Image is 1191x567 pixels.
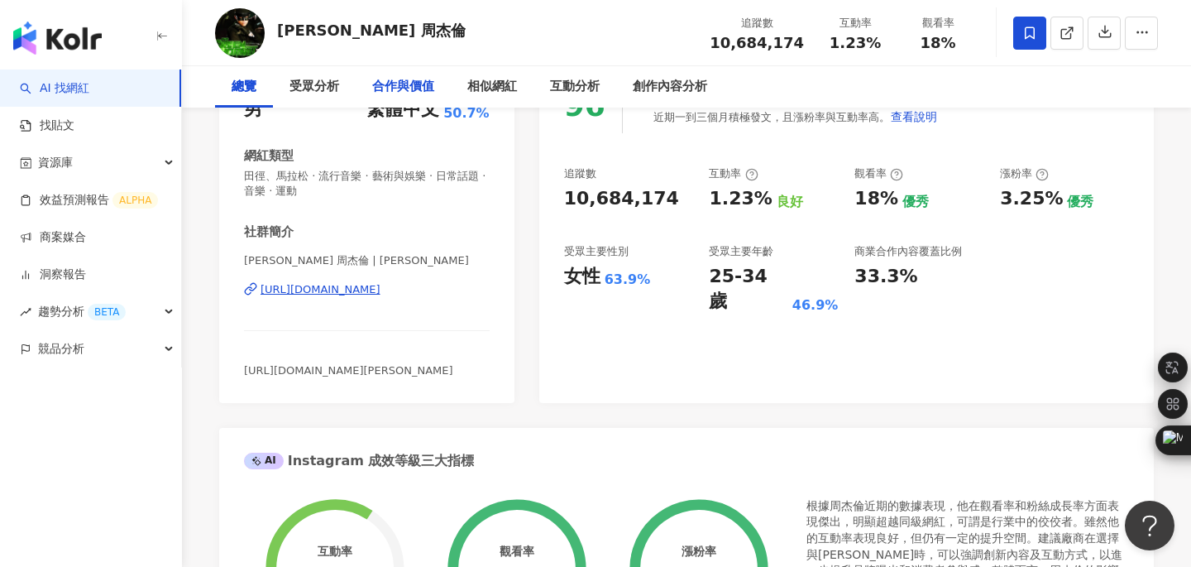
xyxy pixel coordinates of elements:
[372,77,434,97] div: 合作與價值
[710,34,804,51] span: 10,684,174
[564,166,596,181] div: 追蹤數
[38,144,73,181] span: 資源庫
[1067,193,1093,211] div: 優秀
[38,293,126,330] span: 趨勢分析
[890,100,938,133] button: 查看說明
[318,545,352,558] div: 互動率
[244,223,294,241] div: 社群簡介
[564,264,600,290] div: 女性
[1125,501,1174,550] iframe: Help Scout Beacon - Open
[443,104,490,123] span: 50.7%
[215,8,265,58] img: KOL Avatar
[20,118,74,134] a: 找貼文
[244,147,294,165] div: 網紅類型
[709,244,773,259] div: 受眾主要年齡
[653,100,938,133] div: 近期一到三個月積極發文，且漲粉率與互動率高。
[261,282,380,297] div: [URL][DOMAIN_NAME]
[244,169,490,199] span: 田徑、馬拉松 · 流行音樂 · 藝術與娛樂 · 日常話題 · 音樂 · 運動
[891,110,937,123] span: 查看說明
[906,15,969,31] div: 觀看率
[20,80,89,97] a: searchAI 找網紅
[244,282,490,297] a: [URL][DOMAIN_NAME]
[13,22,102,55] img: logo
[244,452,474,470] div: Instagram 成效等級三大指標
[830,35,881,51] span: 1.23%
[244,364,453,377] span: [URL][DOMAIN_NAME][PERSON_NAME]
[709,166,758,181] div: 互動率
[792,296,839,315] div: 46.9%
[709,264,787,315] div: 25-34 歲
[20,306,31,318] span: rise
[550,77,600,97] div: 互動分析
[824,15,887,31] div: 互動率
[88,304,126,320] div: BETA
[277,20,466,41] div: [PERSON_NAME] 周杰倫
[289,77,339,97] div: 受眾分析
[605,271,651,289] div: 63.9%
[38,330,84,368] span: 競品分析
[244,453,284,469] div: AI
[854,244,962,259] div: 商業合作內容覆蓋比例
[854,264,917,290] div: 33.3%
[633,77,707,97] div: 創作內容分析
[1000,166,1049,181] div: 漲粉率
[366,97,439,123] div: 繁體中文
[1000,186,1063,212] div: 3.25%
[20,267,86,283] a: 洞察報告
[682,545,716,558] div: 漲粉率
[232,77,256,97] div: 總覽
[564,244,629,259] div: 受眾主要性別
[710,15,804,31] div: 追蹤數
[564,186,679,212] div: 10,684,174
[709,186,772,212] div: 1.23%
[854,166,903,181] div: 觀看率
[902,193,929,211] div: 優秀
[244,97,262,123] div: 男
[500,545,534,558] div: 觀看率
[467,77,517,97] div: 相似網紅
[20,192,158,209] a: 效益預測報告ALPHA
[20,229,86,246] a: 商案媒合
[920,35,955,51] span: 18%
[244,253,490,268] span: [PERSON_NAME] 周杰倫 | [PERSON_NAME]
[777,193,803,211] div: 良好
[854,186,898,212] div: 18%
